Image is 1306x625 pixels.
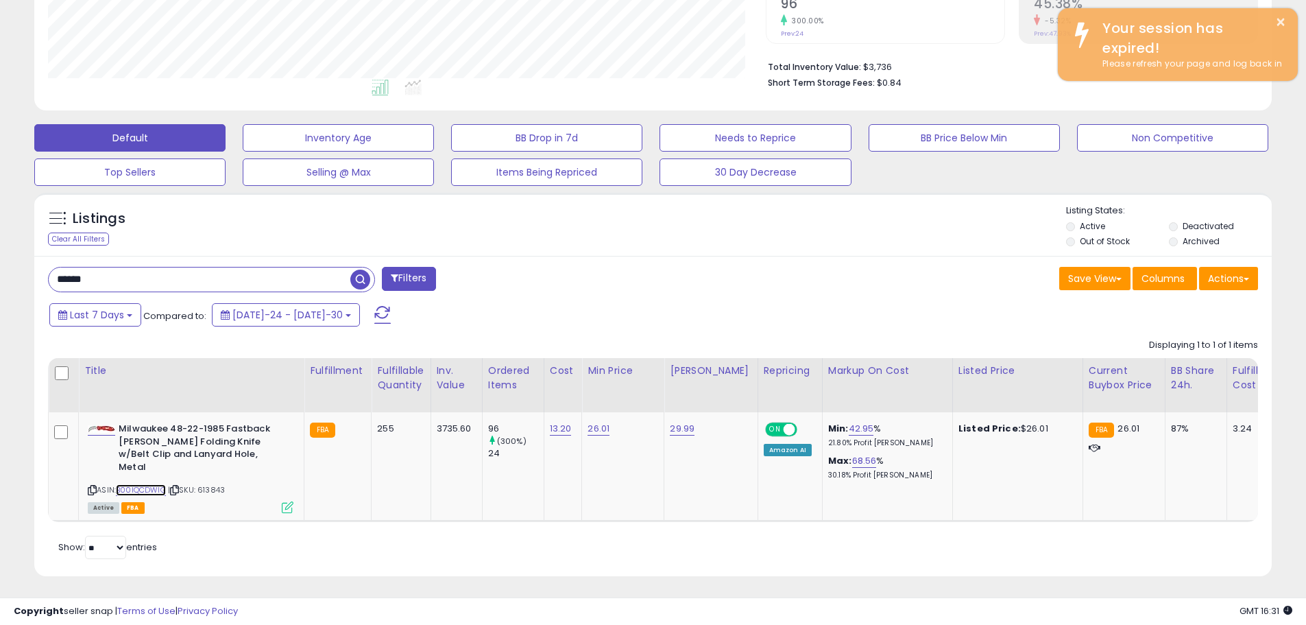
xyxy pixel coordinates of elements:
button: Top Sellers [34,158,226,186]
p: Listing States: [1066,204,1272,217]
span: FBA [121,502,145,514]
small: -5.32% [1040,16,1071,26]
div: Clear All Filters [48,233,109,246]
label: Out of Stock [1080,235,1130,247]
div: Current Buybox Price [1089,364,1159,392]
b: Max: [828,454,852,467]
span: 2025-08-11 16:31 GMT [1240,604,1292,617]
div: 255 [377,423,420,435]
a: Privacy Policy [178,604,238,617]
div: ASIN: [88,423,293,512]
button: Non Competitive [1077,124,1268,152]
div: $26.01 [958,423,1072,435]
button: Inventory Age [243,124,434,152]
a: 42.95 [849,422,874,436]
label: Deactivated [1183,220,1234,232]
button: Filters [382,267,435,291]
div: % [828,423,942,448]
small: FBA [310,423,335,438]
li: $3,736 [768,58,1248,74]
p: 30.18% Profit [PERSON_NAME] [828,471,942,480]
div: 3.24 [1233,423,1281,435]
span: Last 7 Days [70,308,124,322]
button: 30 Day Decrease [660,158,851,186]
div: Listed Price [958,364,1077,378]
button: Actions [1199,267,1258,290]
th: The percentage added to the cost of goods (COGS) that forms the calculator for Min & Max prices. [822,358,952,412]
div: Repricing [764,364,817,378]
div: Title [84,364,298,378]
div: 24 [488,447,544,460]
span: OFF [795,424,817,436]
div: Your session has expired! [1092,19,1287,58]
span: Show: entries [58,541,157,554]
b: Short Term Storage Fees: [768,77,875,89]
div: Inv. value [437,364,476,392]
div: [PERSON_NAME] [670,364,751,378]
div: seller snap | | [14,605,238,618]
small: FBA [1089,423,1114,438]
button: × [1275,14,1286,31]
div: Amazon AI [764,444,812,456]
label: Archived [1183,235,1220,247]
button: Save View [1059,267,1130,290]
a: Terms of Use [117,604,176,617]
div: Min Price [588,364,658,378]
span: Compared to: [143,309,206,322]
b: Listed Price: [958,422,1021,435]
div: BB Share 24h. [1171,364,1221,392]
div: 3735.60 [437,423,472,435]
b: Min: [828,422,849,435]
h5: Listings [73,209,125,228]
button: Last 7 Days [49,303,141,327]
div: Markup on Cost [828,364,947,378]
div: Please refresh your page and log back in [1092,58,1287,71]
a: 29.99 [670,422,694,436]
a: 13.20 [550,422,572,436]
span: ON [766,424,784,436]
button: Items Being Repriced [451,158,642,186]
img: 310TDyGERgL._SL40_.jpg [88,425,115,433]
a: 26.01 [588,422,609,436]
span: 26.01 [1117,422,1139,435]
small: Prev: 24 [781,30,803,38]
div: 96 [488,423,544,435]
small: 300.00% [787,16,824,26]
b: Total Inventory Value: [768,61,861,73]
button: Selling @ Max [243,158,434,186]
p: 21.80% Profit [PERSON_NAME] [828,438,942,448]
small: (300%) [497,436,527,447]
div: Fulfillment Cost [1233,364,1285,392]
span: All listings currently available for purchase on Amazon [88,502,119,514]
button: Needs to Reprice [660,124,851,152]
div: Fulfillment [310,364,365,378]
span: $0.84 [877,76,902,89]
button: [DATE]-24 - [DATE]-30 [212,303,360,327]
button: BB Drop in 7d [451,124,642,152]
div: % [828,455,942,480]
strong: Copyright [14,604,64,617]
span: Columns [1141,272,1185,285]
div: Ordered Items [488,364,538,392]
a: 68.56 [852,454,877,468]
div: Cost [550,364,577,378]
div: 87% [1171,423,1216,435]
button: Default [34,124,226,152]
span: [DATE]-24 - [DATE]-30 [232,308,343,322]
a: B00IQCDWIG [116,484,166,496]
label: Active [1080,220,1105,232]
button: Columns [1133,267,1197,290]
button: BB Price Below Min [869,124,1060,152]
small: Prev: 47.93% [1034,30,1071,38]
span: | SKU: 613843 [168,484,225,495]
b: Milwaukee 48-22-1985 Fastback [PERSON_NAME] Folding Knife w/Belt Clip and Lanyard Hole, Metal [119,423,285,477]
div: Fulfillable Quantity [377,364,424,392]
div: Displaying 1 to 1 of 1 items [1149,339,1258,352]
